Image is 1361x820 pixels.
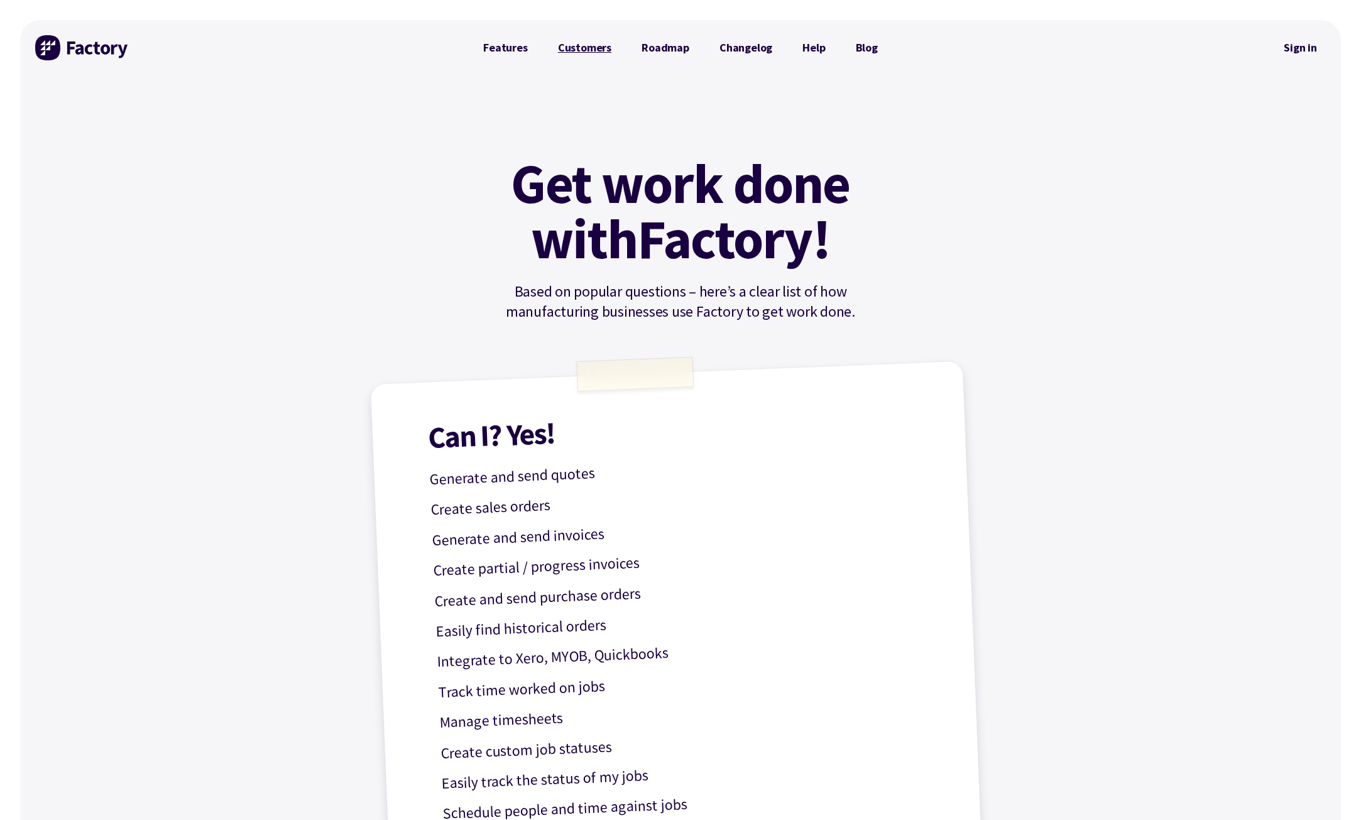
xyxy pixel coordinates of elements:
[1152,684,1361,820] iframe: Chat Widget
[468,35,543,60] a: Features
[704,35,787,60] a: Changelog
[637,211,830,266] mark: Factory!
[430,478,932,522] p: Create sales orders
[441,752,943,796] p: Easily track the status of my jobs
[438,660,940,704] p: Track time worked on jobs
[468,282,893,322] p: Based on popular questions – here’s a clear list of how manufacturing businesses use Factory to g...
[434,569,936,613] p: Create and send purchase orders
[433,539,935,583] p: Create partial / progress invoices
[543,35,626,60] a: Customers
[432,509,934,553] p: Generate and send invoices
[428,403,930,452] h1: Can I? Yes!
[626,35,704,60] a: Roadmap
[439,691,941,735] p: Manage timesheets
[492,156,869,266] h1: Get work done with
[429,448,931,492] p: Generate and send quotes
[440,721,942,765] p: Create custom job statuses
[35,35,129,60] img: Factory
[468,35,893,60] nav: Primary Navigation
[1275,33,1326,62] a: Sign in
[435,600,937,644] p: Easily find historical orders
[1275,33,1326,62] nav: Secondary Navigation
[787,35,840,60] a: Help
[437,630,939,674] p: Integrate to Xero, MYOB, Quickbooks
[841,35,893,60] a: Blog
